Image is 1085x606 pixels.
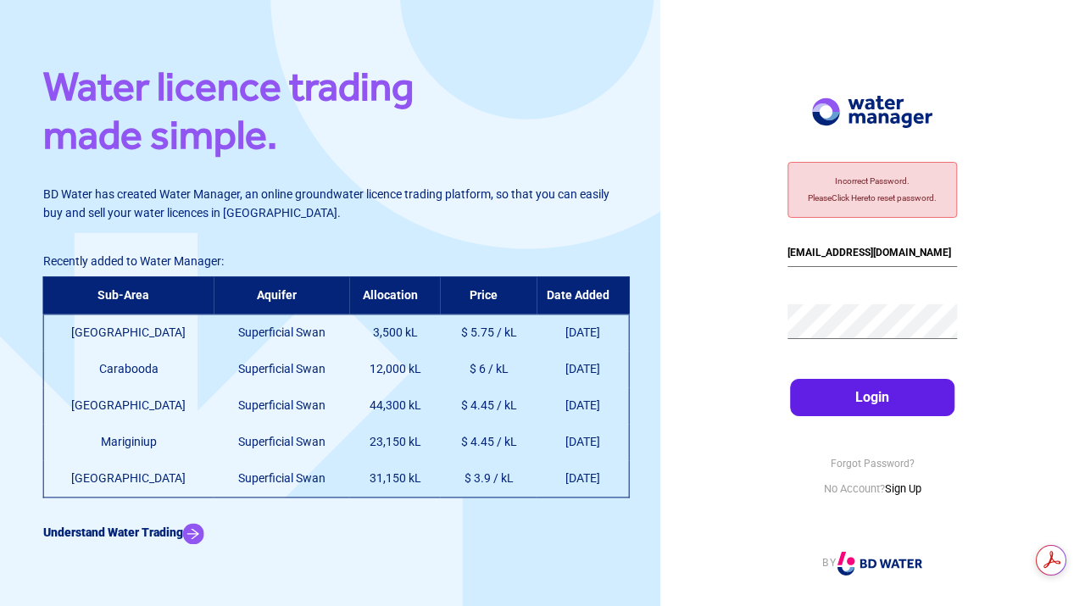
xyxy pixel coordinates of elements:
[350,351,441,387] td: 12,000 kL
[537,387,629,424] td: [DATE]
[441,460,537,498] td: $ 3.9 / kL
[350,424,441,460] td: 23,150 kL
[43,351,214,387] td: Carabooda
[537,460,629,498] td: [DATE]
[43,277,214,314] th: Sub-Area
[214,351,349,387] td: Superficial Swan
[787,162,958,218] div: Incorrect Password. Please to reset password.
[441,351,537,387] td: $ 6 / kL
[350,460,441,498] td: 31,150 kL
[43,185,617,222] p: BD Water has created Water Manager, an online groundwater licence trading platform, so that you c...
[43,314,214,352] td: [GEOGRAPHIC_DATA]
[43,254,224,268] span: Recently added to Water Manager:
[43,460,214,498] td: [GEOGRAPHIC_DATA]
[537,314,629,352] td: [DATE]
[350,314,441,352] td: 3,500 kL
[214,387,349,424] td: Superficial Swan
[43,62,617,168] h1: Water licence trading made simple.
[537,277,629,314] th: Date Added
[832,193,868,203] a: Click Here
[837,552,922,575] img: Logo
[441,424,537,460] td: $ 4.45 / kL
[43,387,214,424] td: [GEOGRAPHIC_DATA]
[822,557,922,569] a: BY
[537,351,629,387] td: [DATE]
[812,96,932,128] img: Logo
[350,277,441,314] th: Allocation
[43,424,214,460] td: Mariginiup
[43,525,204,539] a: Understand Water Trading
[441,277,537,314] th: Price
[183,523,204,544] img: Arrow Icon
[214,314,349,352] td: Superficial Swan
[831,458,915,470] a: Forgot Password?
[214,424,349,460] td: Superficial Swan
[441,314,537,352] td: $ 5.75 / kL
[214,460,349,498] td: Superficial Swan
[790,379,955,416] button: Login
[350,387,441,424] td: 44,300 kL
[43,525,183,539] b: Understand Water Trading
[787,481,958,498] p: No Account?
[787,240,958,267] input: Email
[885,482,921,495] a: Sign Up
[537,424,629,460] td: [DATE]
[441,387,537,424] td: $ 4.45 / kL
[214,277,349,314] th: Aquifer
